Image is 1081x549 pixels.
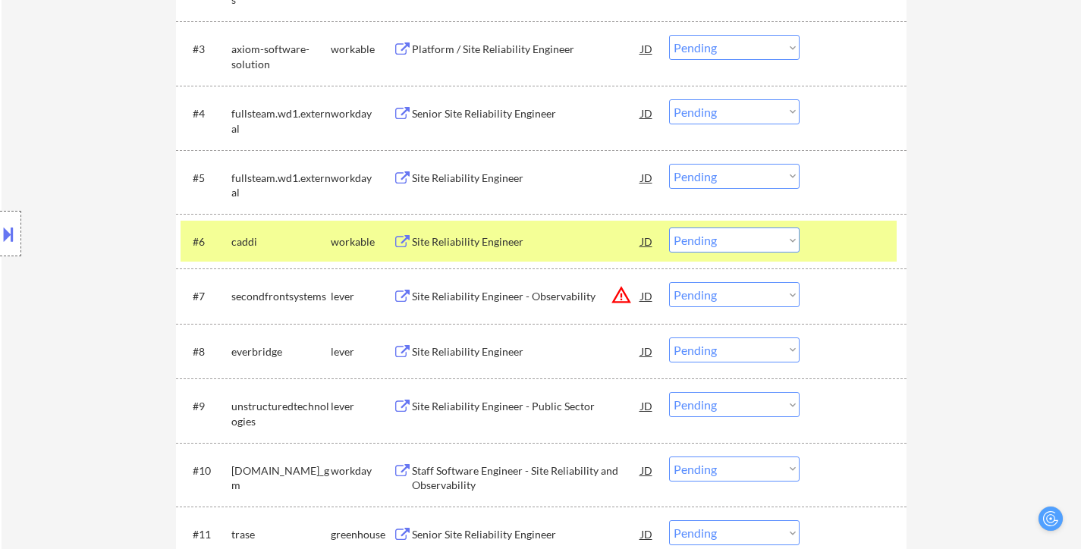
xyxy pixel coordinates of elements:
[231,527,331,542] div: trase
[412,399,641,414] div: Site Reliability Engineer - Public Sector
[639,520,655,547] div: JD
[193,42,219,57] div: #3
[231,42,331,71] div: axiom-software-solution
[231,463,331,493] div: [DOMAIN_NAME]_gm
[412,527,641,542] div: Senior Site Reliability Engineer
[331,234,393,249] div: workable
[193,527,219,542] div: #11
[331,463,393,478] div: workday
[412,463,641,493] div: Staff Software Engineer - Site Reliability and Observability
[639,456,655,484] div: JD
[231,399,331,428] div: unstructuredtechnologies
[331,344,393,359] div: lever
[611,284,632,306] button: warning_amber
[639,282,655,309] div: JD
[412,106,641,121] div: Senior Site Reliability Engineer
[331,399,393,414] div: lever
[639,164,655,191] div: JD
[331,527,393,542] div: greenhouse
[331,42,393,57] div: workable
[412,171,641,186] div: Site Reliability Engineer
[231,106,331,136] div: fullsteam.wd1.external
[639,35,655,62] div: JD
[639,99,655,127] div: JD
[193,463,219,478] div: #10
[231,344,331,359] div: everbridge
[412,289,641,304] div: Site Reliability Engineer - Observability
[639,337,655,365] div: JD
[331,289,393,304] div: lever
[231,234,331,249] div: caddi
[412,234,641,249] div: Site Reliability Engineer
[639,227,655,255] div: JD
[412,344,641,359] div: Site Reliability Engineer
[639,392,655,419] div: JD
[412,42,641,57] div: Platform / Site Reliability Engineer
[193,399,219,414] div: #9
[231,289,331,304] div: secondfrontsystems
[331,171,393,186] div: workday
[231,171,331,200] div: fullsteam.wd1.external
[331,106,393,121] div: workday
